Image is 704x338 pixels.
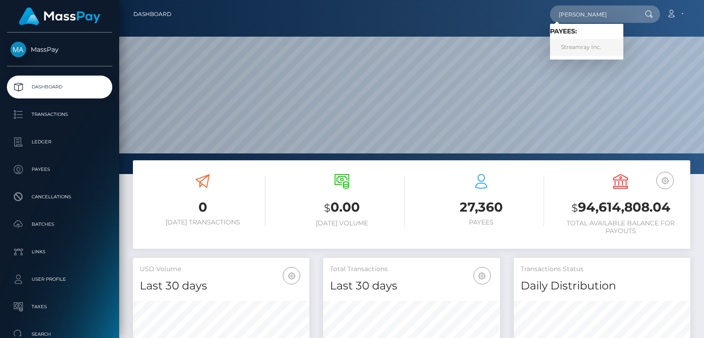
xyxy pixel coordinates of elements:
[279,198,405,217] h3: 0.00
[550,27,623,35] h6: Payees:
[11,163,109,176] p: Payees
[11,300,109,314] p: Taxes
[418,218,544,226] h6: Payees
[7,240,112,263] a: Links
[133,5,171,24] a: Dashboard
[140,278,302,294] h4: Last 30 days
[11,108,109,121] p: Transactions
[572,202,578,214] small: $
[7,268,112,291] a: User Profile
[7,131,112,153] a: Ledger
[558,198,683,217] h3: 94,614,808.04
[11,273,109,286] p: User Profile
[140,198,265,216] h3: 0
[330,265,493,274] h5: Total Transactions
[11,218,109,231] p: Batches
[7,45,112,54] span: MassPay
[7,158,112,181] a: Payees
[11,245,109,259] p: Links
[324,202,330,214] small: $
[19,7,100,25] img: MassPay Logo
[7,295,112,318] a: Taxes
[7,103,112,126] a: Transactions
[11,80,109,94] p: Dashboard
[11,190,109,204] p: Cancellations
[7,213,112,236] a: Batches
[418,198,544,216] h3: 27,360
[550,39,623,56] a: Streamray Inc.
[140,218,265,226] h6: [DATE] Transactions
[279,219,405,227] h6: [DATE] Volume
[7,185,112,208] a: Cancellations
[550,5,636,23] input: Search...
[140,265,302,274] h5: USD Volume
[521,265,683,274] h5: Transactions Status
[558,219,683,235] h6: Total Available Balance for Payouts
[330,278,493,294] h4: Last 30 days
[11,42,26,57] img: MassPay
[7,76,112,98] a: Dashboard
[11,135,109,149] p: Ledger
[521,278,683,294] h4: Daily Distribution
